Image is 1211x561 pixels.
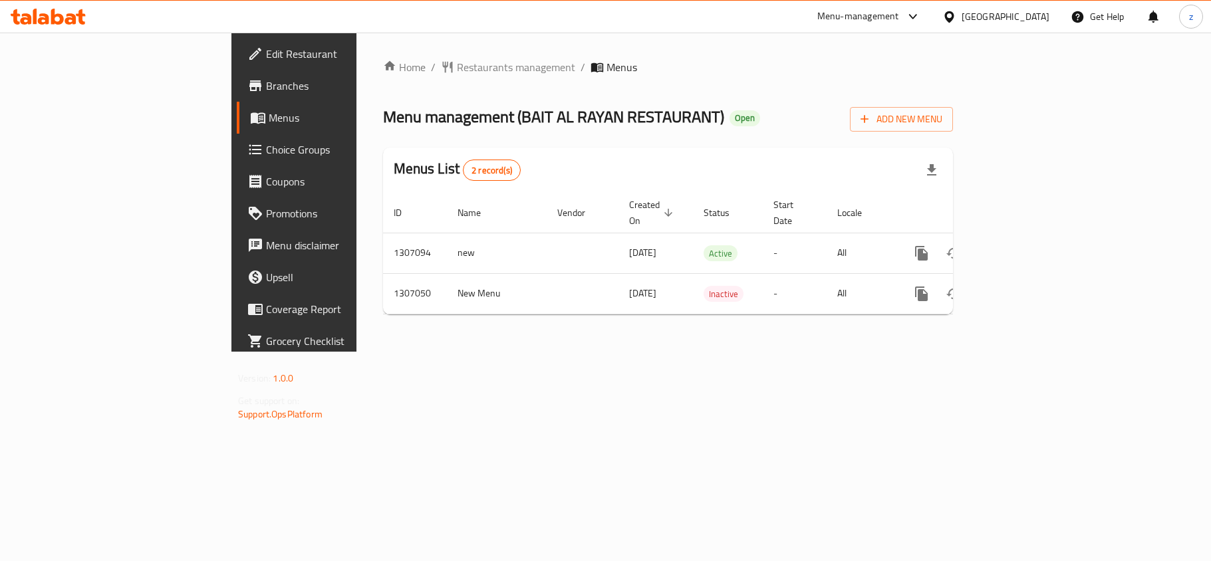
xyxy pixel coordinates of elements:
a: Menu disclaimer [237,229,434,261]
td: new [447,233,547,273]
a: Grocery Checklist [237,325,434,357]
td: New Menu [447,273,547,314]
li: / [581,59,585,75]
a: Edit Restaurant [237,38,434,70]
td: All [827,273,895,314]
a: Promotions [237,197,434,229]
button: Change Status [938,237,970,269]
span: Upsell [266,269,423,285]
span: Get support on: [238,392,299,409]
a: Restaurants management [441,59,575,75]
span: Inactive [704,286,743,302]
h2: Menus List [394,159,521,181]
span: 1.0.0 [273,370,293,387]
button: Add New Menu [850,107,953,132]
span: Version: [238,370,271,387]
td: - [763,233,827,273]
span: Status [704,205,747,221]
button: Change Status [938,278,970,310]
span: Menus [269,110,423,126]
a: Support.OpsPlatform [238,405,323,423]
td: - [763,273,827,314]
span: Menu management ( BAIT AL RAYAN RESTAURANT ) [383,102,724,132]
span: Menus [606,59,637,75]
div: Total records count [463,160,521,181]
span: Name [458,205,498,221]
span: Start Date [773,197,811,229]
a: Branches [237,70,434,102]
th: Actions [895,193,1044,233]
a: Choice Groups [237,134,434,166]
span: Grocery Checklist [266,333,423,349]
span: Promotions [266,205,423,221]
span: [DATE] [629,244,656,261]
button: more [906,237,938,269]
span: [DATE] [629,284,656,302]
span: Menu disclaimer [266,237,423,253]
span: z [1189,9,1193,24]
a: Coverage Report [237,293,434,325]
a: Upsell [237,261,434,293]
a: Coupons [237,166,434,197]
button: more [906,278,938,310]
span: Open [730,112,760,124]
span: Coverage Report [266,301,423,317]
div: Open [730,110,760,126]
span: 2 record(s) [464,164,520,177]
span: Created On [629,197,677,229]
div: Inactive [704,286,743,302]
div: Menu-management [817,9,899,25]
div: [GEOGRAPHIC_DATA] [962,9,1049,24]
td: All [827,233,895,273]
span: Locale [837,205,879,221]
nav: breadcrumb [383,59,953,75]
div: Active [704,245,738,261]
span: ID [394,205,419,221]
div: Export file [916,154,948,186]
span: Add New Menu [861,111,942,128]
span: Restaurants management [457,59,575,75]
table: enhanced table [383,193,1044,314]
span: Edit Restaurant [266,46,423,62]
span: Choice Groups [266,142,423,158]
span: Active [704,246,738,261]
span: Coupons [266,173,423,189]
a: Menus [237,102,434,134]
span: Branches [266,78,423,94]
span: Vendor [557,205,603,221]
